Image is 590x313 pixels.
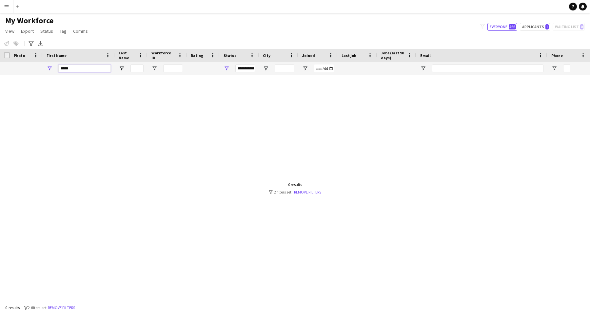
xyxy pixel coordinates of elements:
[263,53,270,58] span: City
[3,27,17,35] a: View
[38,27,56,35] a: Status
[73,28,88,34] span: Comms
[509,24,516,29] span: 566
[269,182,321,187] div: 0 results
[14,53,25,58] span: Photo
[130,64,144,72] input: Last Name Filter Input
[151,65,157,71] button: Open Filter Menu
[302,65,308,71] button: Open Filter Menu
[191,53,203,58] span: Rating
[4,52,10,58] input: Column with Header Selection
[381,50,404,60] span: Jobs (last 90 days)
[314,64,334,72] input: Joined Filter Input
[294,190,321,194] a: Remove filters
[151,50,175,60] span: Workforce ID
[551,65,557,71] button: Open Filter Menu
[21,28,34,34] span: Export
[5,16,53,26] span: My Workforce
[5,28,14,34] span: View
[432,64,543,72] input: Email Filter Input
[37,40,45,47] app-action-btn: Export XLSX
[40,28,53,34] span: Status
[163,64,183,72] input: Workforce ID Filter Input
[420,53,431,58] span: Email
[119,65,125,71] button: Open Filter Menu
[18,27,36,35] a: Export
[70,27,90,35] a: Comms
[269,190,321,194] div: 2 filters set
[275,64,294,72] input: City Filter Input
[342,53,356,58] span: Last job
[47,53,67,58] span: First Name
[47,65,52,71] button: Open Filter Menu
[545,24,549,29] span: 1
[551,53,563,58] span: Phone
[27,40,35,47] app-action-btn: Advanced filters
[520,23,550,31] button: Applicants1
[119,50,136,60] span: Last Name
[28,305,47,310] span: 2 filters set
[302,53,315,58] span: Joined
[47,304,76,311] button: Remove filters
[57,27,69,35] a: Tag
[263,65,269,71] button: Open Filter Menu
[224,53,236,58] span: Status
[420,65,426,71] button: Open Filter Menu
[487,23,517,31] button: Everyone566
[224,65,229,71] button: Open Filter Menu
[58,64,111,72] input: First Name Filter Input
[60,28,67,34] span: Tag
